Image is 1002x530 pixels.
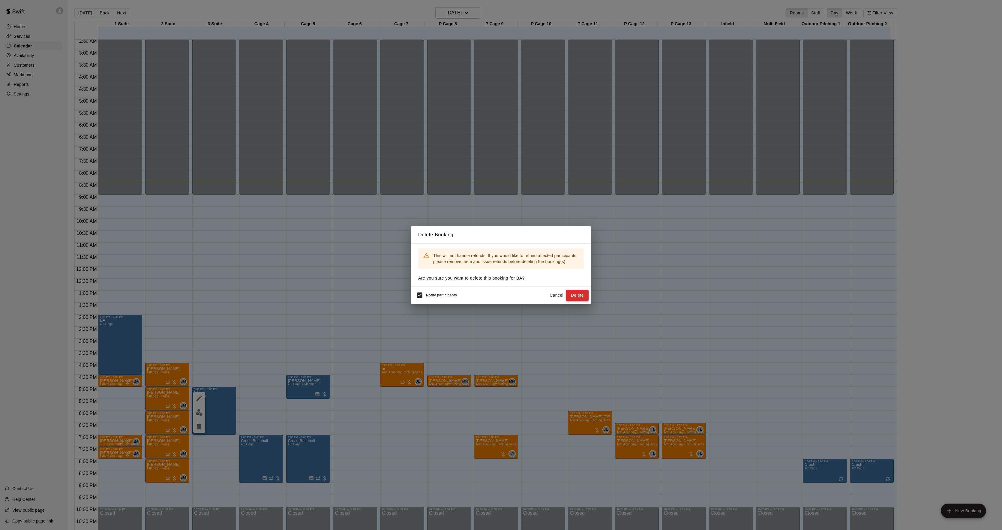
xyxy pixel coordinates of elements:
h2: Delete Booking [411,226,591,244]
span: Notify participants [426,293,457,298]
p: Are you sure you want to delete this booking for BA ? [418,275,584,281]
button: Delete [566,290,589,301]
div: This will not handle refunds. If you would like to refund affected participants, please remove th... [433,250,579,267]
button: Cancel [547,290,566,301]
